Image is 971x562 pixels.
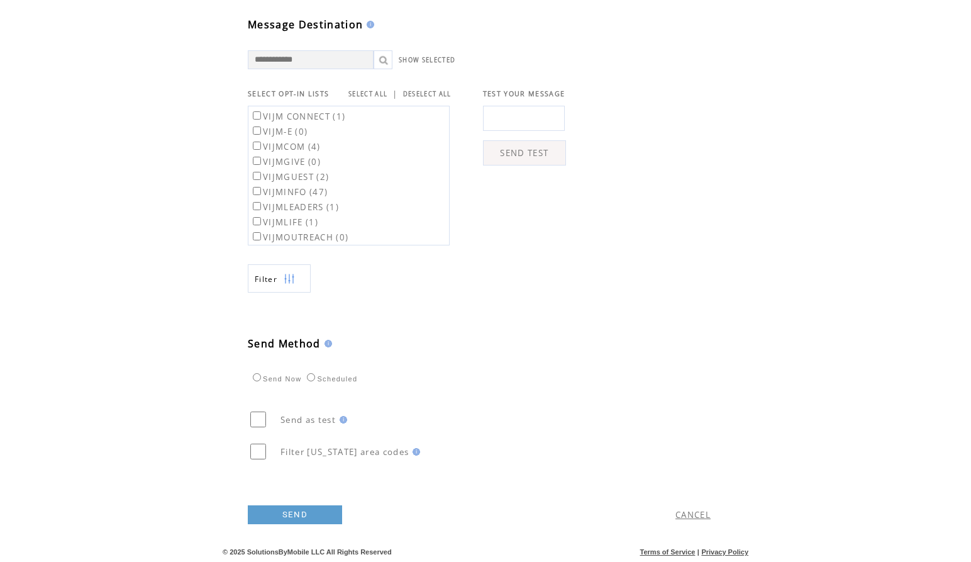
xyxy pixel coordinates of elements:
a: CANCEL [675,509,711,520]
a: SHOW SELECTED [399,56,455,64]
label: VIJM-E (0) [250,126,308,137]
a: DESELECT ALL [403,90,452,98]
label: Send Now [250,375,301,383]
label: VIJMCOM (4) [250,141,321,152]
label: VIJM CONNECT (1) [250,111,345,122]
span: TEST YOUR MESSAGE [483,89,565,98]
input: VIJMLIFE (1) [253,217,261,225]
img: filters.png [284,265,295,293]
a: SEND [248,505,342,524]
span: | [697,548,699,556]
input: VIJM-E (0) [253,126,261,135]
input: VIJMOUTREACH (0) [253,232,261,240]
label: VIJMGIVE (0) [250,156,321,167]
a: Filter [248,264,311,293]
span: Filter [US_STATE] area codes [280,446,409,458]
a: Terms of Service [640,548,696,556]
a: SEND TEST [483,140,566,166]
label: VIJMINFO (47) [250,186,328,198]
span: SELECT OPT-IN LISTS [248,89,329,98]
span: | [392,88,397,99]
input: VIJMINFO (47) [253,187,261,195]
span: © 2025 SolutionsByMobile LLC All Rights Reserved [223,548,392,556]
span: Send Method [248,337,321,351]
input: Send Now [253,373,261,381]
label: VIJMLEADERS (1) [250,201,339,213]
label: Scheduled [304,375,357,383]
img: help.gif [409,448,420,456]
img: help.gif [363,21,374,28]
label: VIJMGUEST (2) [250,171,329,183]
span: Show filters [255,274,277,284]
input: VIJM CONNECT (1) [253,111,261,120]
label: VIJMLIFE (1) [250,216,318,228]
input: VIJMCOM (4) [253,142,261,150]
img: help.gif [321,340,332,347]
a: Privacy Policy [701,548,748,556]
input: VIJMLEADERS (1) [253,202,261,210]
label: VIJMOUTREACH (0) [250,232,348,243]
img: help.gif [336,416,347,424]
span: Message Destination [248,18,363,31]
input: Scheduled [307,373,315,381]
input: VIJMGUEST (2) [253,172,261,180]
a: SELECT ALL [348,90,387,98]
input: VIJMGIVE (0) [253,157,261,165]
span: Send as test [280,414,336,425]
